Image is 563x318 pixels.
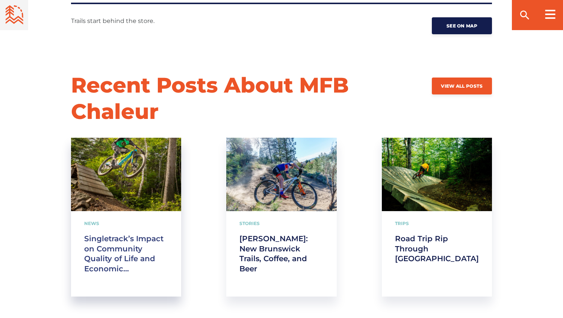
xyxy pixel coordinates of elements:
[395,221,409,226] a: Trips
[441,83,483,89] span: View all posts
[519,9,531,21] ion-icon: search
[71,138,181,211] img: Patrick jumping into Mama I'm Comin' Home
[71,72,429,125] h2: Recent Posts About MFB Chaleur
[395,234,479,264] a: Road Trip Rip Through [GEOGRAPHIC_DATA]
[432,78,492,94] a: View all posts
[239,221,260,226] a: Stories
[432,17,492,34] a: See on map
[446,23,477,29] span: See on map
[84,221,99,226] a: News
[84,234,168,274] a: Singletrack’s Impact on Community Quality of Life and Economic Development
[239,234,323,274] a: [PERSON_NAME]: New Brunswick Trails, Coffee, and Beer
[71,15,383,27] p: Trails start behind the store.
